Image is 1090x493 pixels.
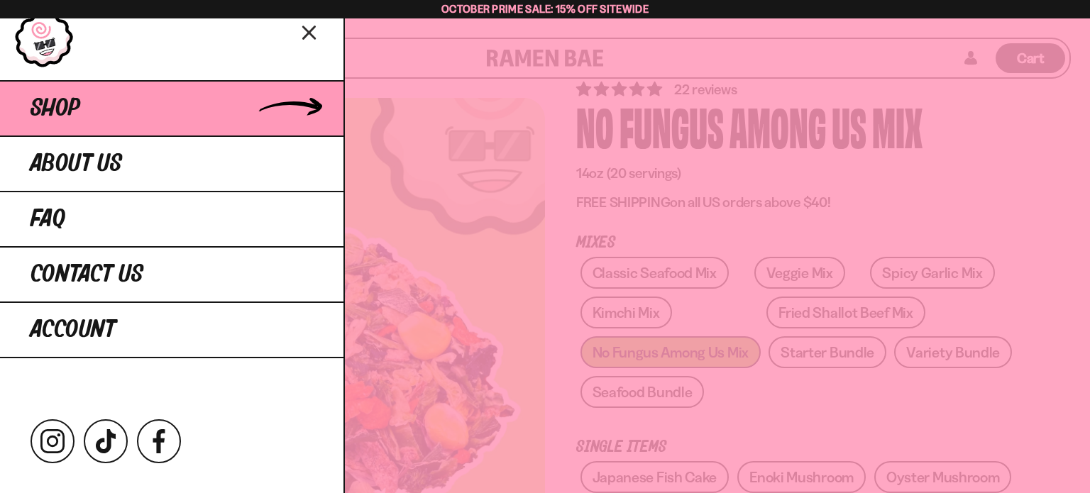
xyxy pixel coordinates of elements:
[31,96,80,121] span: Shop
[31,151,122,177] span: About Us
[441,2,649,16] span: October Prime Sale: 15% off Sitewide
[31,206,65,232] span: FAQ
[31,262,143,287] span: Contact Us
[297,19,322,44] button: Close menu
[31,317,116,343] span: Account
